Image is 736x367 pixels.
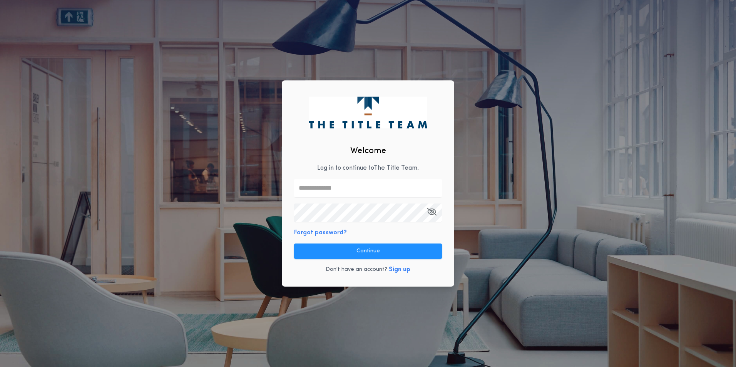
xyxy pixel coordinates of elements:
[326,266,387,274] p: Don't have an account?
[309,97,427,128] img: logo
[389,265,410,274] button: Sign up
[350,145,386,157] h2: Welcome
[294,228,347,237] button: Forgot password?
[317,163,419,173] p: Log in to continue to The Title Team .
[294,244,442,259] button: Continue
